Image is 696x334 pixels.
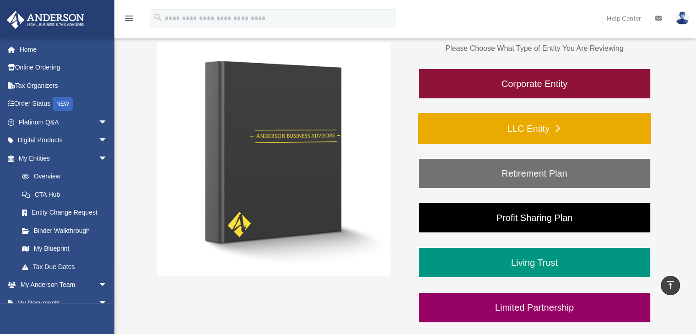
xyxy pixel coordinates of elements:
a: Binder Walkthrough [13,221,117,240]
a: Limited Partnership [418,292,651,323]
span: arrow_drop_down [98,276,117,295]
a: Overview [13,167,121,186]
a: Retirement Plan [418,158,651,189]
a: CTA Hub [13,185,121,204]
a: LLC Entity [418,113,651,144]
span: arrow_drop_down [98,113,117,132]
a: Platinum Q&Aarrow_drop_down [6,113,121,131]
a: My Anderson Teamarrow_drop_down [6,276,121,294]
a: Online Ordering [6,59,121,77]
i: vertical_align_top [665,280,676,291]
a: Digital Productsarrow_drop_down [6,131,121,150]
img: User Pic [675,11,689,25]
a: My Blueprint [13,240,121,258]
a: Order StatusNEW [6,95,121,113]
a: My Documentsarrow_drop_down [6,294,121,312]
a: menu [124,16,135,24]
span: arrow_drop_down [98,131,117,150]
a: Corporate Entity [418,68,651,99]
span: arrow_drop_down [98,294,117,312]
a: My Entitiesarrow_drop_down [6,149,121,167]
a: Profit Sharing Plan [418,202,651,233]
a: Tax Organizers [6,76,121,95]
a: Home [6,40,121,59]
a: Entity Change Request [13,204,121,222]
a: vertical_align_top [661,276,680,295]
p: Please Choose What Type of Entity You Are Reviewing [418,42,651,55]
i: search [153,12,163,22]
span: arrow_drop_down [98,149,117,168]
i: menu [124,13,135,24]
a: Tax Due Dates [13,258,121,276]
img: Anderson Advisors Platinum Portal [4,11,87,29]
div: NEW [53,97,73,111]
a: Living Trust [418,247,651,278]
